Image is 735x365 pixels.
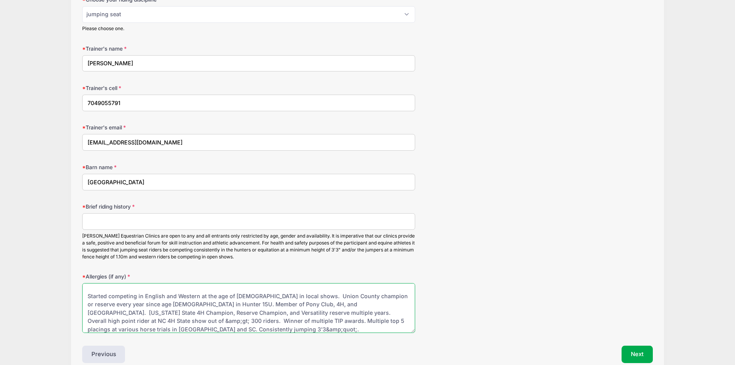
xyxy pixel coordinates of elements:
label: Brief riding history [82,203,272,211]
label: Trainer's email [82,124,272,131]
label: Trainer's cell [82,84,272,92]
div: Please choose one. [82,25,415,32]
label: Barn name [82,163,272,171]
button: Next [622,346,653,363]
button: Previous [82,346,125,363]
textarea: None [82,283,415,333]
label: Trainer's name [82,45,272,53]
label: Allergies (if any) [82,273,272,280]
div: [PERSON_NAME] Equestrian Clinics are open to any and all entrants only restricted by age, gender ... [82,233,415,260]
